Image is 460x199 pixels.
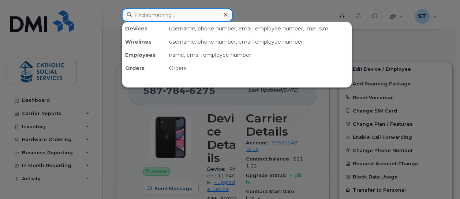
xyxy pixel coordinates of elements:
[122,48,166,62] div: Employees
[428,167,455,194] iframe: Messenger Launcher
[122,8,233,22] input: Find something...
[122,22,166,35] div: Devices
[166,62,352,75] div: Orders
[166,48,352,62] div: name, email, employee number
[122,35,166,48] div: Wirelines
[122,62,166,75] div: Orders
[166,22,352,35] div: username, phone number, email, employee number, imei, sim
[166,35,352,48] div: username, phone number, email, employee number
